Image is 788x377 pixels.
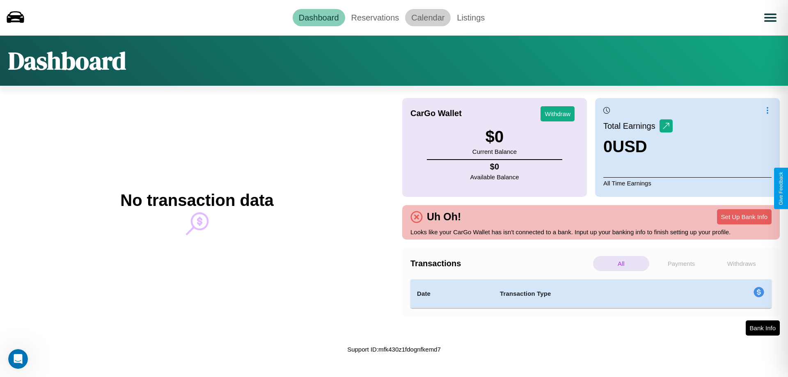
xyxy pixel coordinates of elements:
p: All Time Earnings [603,177,772,189]
iframe: Intercom live chat [8,349,28,369]
h4: $ 0 [470,162,519,171]
h4: CarGo Wallet [410,109,462,118]
h4: Transactions [410,259,591,268]
h4: Transaction Type [500,289,686,299]
div: Give Feedback [778,172,784,205]
h3: $ 0 [472,128,517,146]
button: Set Up Bank Info [717,209,772,224]
h4: Date [417,289,487,299]
p: Total Earnings [603,119,660,133]
a: Dashboard [293,9,345,26]
button: Open menu [759,6,782,29]
a: Calendar [405,9,451,26]
p: Available Balance [470,171,519,183]
h2: No transaction data [120,191,273,210]
p: Looks like your CarGo Wallet has isn't connected to a bank. Input up your banking info to finish ... [410,226,772,238]
button: Withdraw [541,106,575,121]
p: All [593,256,649,271]
a: Reservations [345,9,405,26]
p: Current Balance [472,146,517,157]
p: Withdraws [713,256,770,271]
h4: Uh Oh! [423,211,465,223]
a: Listings [451,9,491,26]
table: simple table [410,279,772,308]
h3: 0 USD [603,137,673,156]
h1: Dashboard [8,44,126,78]
p: Payments [653,256,710,271]
button: Bank Info [746,320,780,336]
p: Support ID: mfk430z1fdognfkemd7 [347,344,441,355]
